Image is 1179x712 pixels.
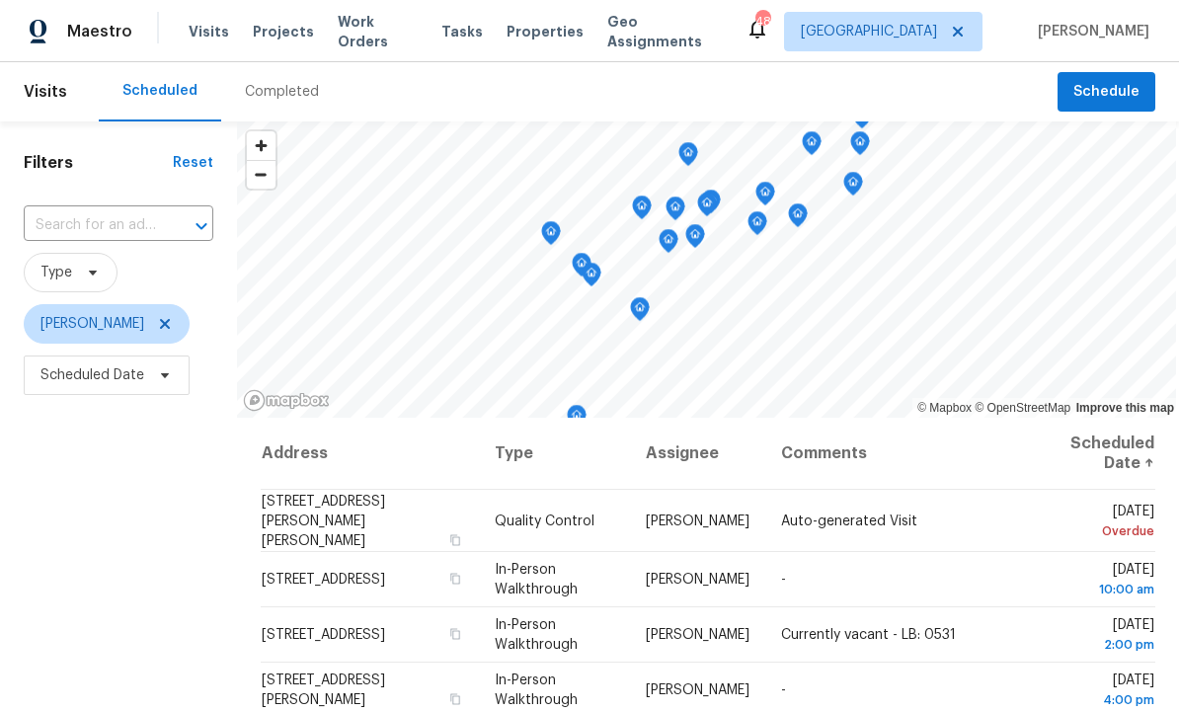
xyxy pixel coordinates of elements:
[24,153,173,173] h1: Filters
[262,494,385,547] span: [STREET_ADDRESS][PERSON_NAME][PERSON_NAME]
[1050,504,1154,540] span: [DATE]
[975,401,1070,415] a: OpenStreetMap
[188,212,215,240] button: Open
[247,161,275,189] span: Zoom out
[632,196,652,226] div: Map marker
[67,22,132,41] span: Maestro
[1034,418,1155,490] th: Scheduled Date ↑
[189,22,229,41] span: Visits
[1076,401,1174,415] a: Improve this map
[567,405,587,435] div: Map marker
[607,12,722,51] span: Geo Assignments
[445,570,463,588] button: Copy Address
[630,297,650,328] div: Map marker
[917,401,972,415] a: Mapbox
[755,182,775,212] div: Map marker
[479,418,630,490] th: Type
[747,211,767,242] div: Map marker
[781,628,956,642] span: Currently vacant - LB: 0531
[701,190,721,220] div: Map marker
[441,25,483,39] span: Tasks
[262,673,385,707] span: [STREET_ADDRESS][PERSON_NAME]
[247,131,275,160] button: Zoom in
[262,628,385,642] span: [STREET_ADDRESS]
[765,418,1034,490] th: Comments
[1050,618,1154,655] span: [DATE]
[697,193,717,223] div: Map marker
[1058,72,1155,113] button: Schedule
[1050,690,1154,710] div: 4:00 pm
[1050,563,1154,599] span: [DATE]
[445,690,463,708] button: Copy Address
[582,263,601,293] div: Map marker
[659,229,678,260] div: Map marker
[173,153,213,173] div: Reset
[801,22,937,41] span: [GEOGRAPHIC_DATA]
[646,683,749,697] span: [PERSON_NAME]
[495,514,594,527] span: Quality Control
[247,160,275,189] button: Zoom out
[243,389,330,412] a: Mapbox homepage
[781,683,786,697] span: -
[445,625,463,643] button: Copy Address
[678,142,698,173] div: Map marker
[40,314,144,334] span: [PERSON_NAME]
[262,573,385,587] span: [STREET_ADDRESS]
[253,22,314,41] span: Projects
[541,221,561,252] div: Map marker
[245,82,319,102] div: Completed
[802,131,822,162] div: Map marker
[40,263,72,282] span: Type
[445,530,463,548] button: Copy Address
[646,514,749,527] span: [PERSON_NAME]
[755,12,769,32] div: 48
[24,70,67,114] span: Visits
[495,673,578,707] span: In-Person Walkthrough
[788,203,808,234] div: Map marker
[850,131,870,162] div: Map marker
[24,210,158,241] input: Search for an address...
[1050,673,1154,710] span: [DATE]
[1050,520,1154,540] div: Overdue
[646,628,749,642] span: [PERSON_NAME]
[1030,22,1149,41] span: [PERSON_NAME]
[1050,635,1154,655] div: 2:00 pm
[495,618,578,652] span: In-Person Walkthrough
[781,573,786,587] span: -
[122,81,197,101] div: Scheduled
[630,418,765,490] th: Assignee
[40,365,144,385] span: Scheduled Date
[261,418,480,490] th: Address
[495,563,578,596] span: In-Person Walkthrough
[666,197,685,227] div: Map marker
[507,22,584,41] span: Properties
[572,253,591,283] div: Map marker
[781,514,917,527] span: Auto-generated Visit
[237,121,1176,418] canvas: Map
[1073,80,1140,105] span: Schedule
[646,573,749,587] span: [PERSON_NAME]
[685,224,705,255] div: Map marker
[1050,580,1154,599] div: 10:00 am
[843,172,863,202] div: Map marker
[338,12,418,51] span: Work Orders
